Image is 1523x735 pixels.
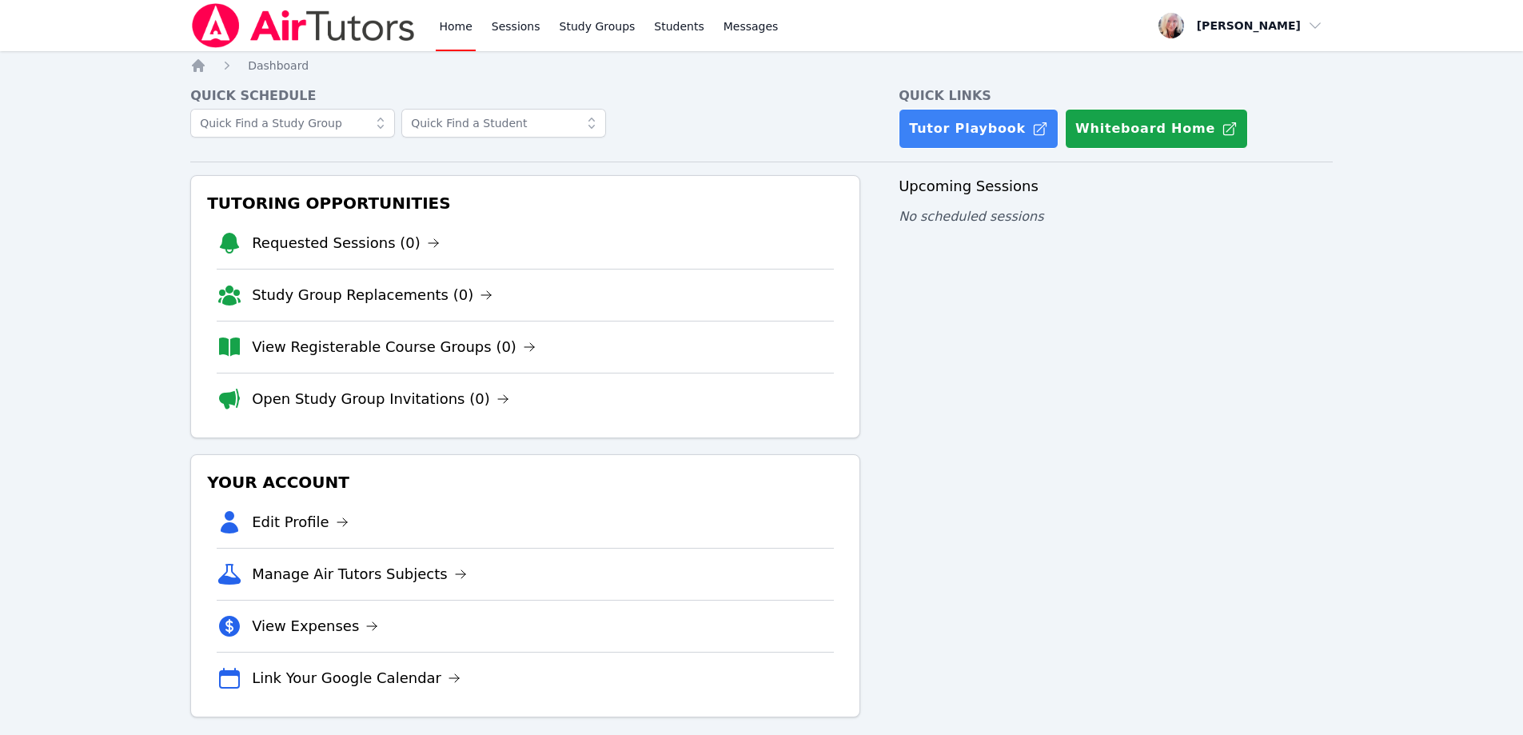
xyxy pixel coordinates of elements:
[1065,109,1248,149] button: Whiteboard Home
[724,18,779,34] span: Messages
[899,175,1333,198] h3: Upcoming Sessions
[401,109,606,138] input: Quick Find a Student
[248,58,309,74] a: Dashboard
[190,109,395,138] input: Quick Find a Study Group
[899,209,1043,224] span: No scheduled sessions
[252,615,378,637] a: View Expenses
[204,189,847,218] h3: Tutoring Opportunities
[190,86,860,106] h4: Quick Schedule
[899,109,1059,149] a: Tutor Playbook
[252,284,492,306] a: Study Group Replacements (0)
[204,468,847,497] h3: Your Account
[252,563,467,585] a: Manage Air Tutors Subjects
[248,59,309,72] span: Dashboard
[252,388,509,410] a: Open Study Group Invitations (0)
[252,336,536,358] a: View Registerable Course Groups (0)
[252,511,349,533] a: Edit Profile
[190,3,417,48] img: Air Tutors
[252,232,440,254] a: Requested Sessions (0)
[899,86,1333,106] h4: Quick Links
[252,667,460,689] a: Link Your Google Calendar
[190,58,1333,74] nav: Breadcrumb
